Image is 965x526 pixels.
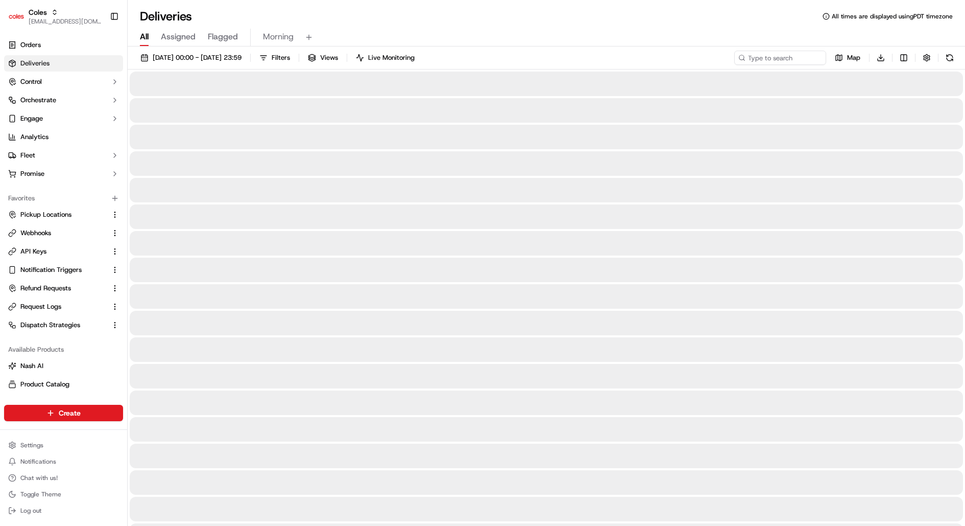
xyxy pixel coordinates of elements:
[303,51,343,65] button: Views
[4,110,123,127] button: Engage
[4,55,123,72] a: Deliveries
[29,7,47,17] button: Coles
[20,284,71,293] span: Refund Requests
[20,77,42,86] span: Control
[8,210,107,219] a: Pickup Locations
[4,207,123,223] button: Pickup Locations
[263,31,294,43] span: Morning
[830,51,865,65] button: Map
[847,53,860,62] span: Map
[255,51,295,65] button: Filters
[4,405,123,421] button: Create
[8,302,107,311] a: Request Logs
[20,490,61,498] span: Toggle Theme
[4,341,123,358] div: Available Products
[140,31,149,43] span: All
[208,31,238,43] span: Flagged
[4,147,123,164] button: Fleet
[4,504,123,518] button: Log out
[4,92,123,108] button: Orchestrate
[20,59,50,68] span: Deliveries
[20,507,41,515] span: Log out
[20,210,71,219] span: Pickup Locations
[351,51,419,65] button: Live Monitoring
[161,31,196,43] span: Assigned
[4,37,123,53] a: Orders
[8,8,25,25] img: Coles
[20,458,56,466] span: Notifications
[4,4,106,29] button: ColesColes[EMAIL_ADDRESS][DOMAIN_NAME]
[4,471,123,485] button: Chat with us!
[8,228,107,238] a: Webhooks
[20,474,58,482] span: Chat with us!
[4,243,123,260] button: API Keys
[4,376,123,393] button: Product Catalog
[59,408,81,418] span: Create
[20,302,61,311] span: Request Logs
[8,361,119,371] a: Nash AI
[8,284,107,293] a: Refund Requests
[4,190,123,207] div: Favorites
[20,321,80,330] span: Dispatch Strategies
[4,262,123,278] button: Notification Triggers
[4,358,123,374] button: Nash AI
[4,225,123,241] button: Webhooks
[320,53,338,62] span: Views
[136,51,246,65] button: [DATE] 00:00 - [DATE] 23:59
[832,12,953,20] span: All times are displayed using PDT timezone
[20,441,43,449] span: Settings
[4,74,123,90] button: Control
[4,438,123,452] button: Settings
[20,40,41,50] span: Orders
[153,53,242,62] span: [DATE] 00:00 - [DATE] 23:59
[4,317,123,333] button: Dispatch Strategies
[20,96,56,105] span: Orchestrate
[8,247,107,256] a: API Keys
[4,280,123,296] button: Refund Requests
[20,151,35,160] span: Fleet
[20,380,69,389] span: Product Catalog
[4,129,123,145] a: Analytics
[4,454,123,469] button: Notifications
[272,53,290,62] span: Filters
[20,361,43,371] span: Nash AI
[8,380,119,389] a: Product Catalog
[20,265,82,275] span: Notification Triggers
[943,51,957,65] button: Refresh
[368,53,415,62] span: Live Monitoring
[20,132,49,142] span: Analytics
[29,17,102,26] button: [EMAIL_ADDRESS][DOMAIN_NAME]
[8,321,107,330] a: Dispatch Strategies
[20,228,51,238] span: Webhooks
[4,299,123,315] button: Request Logs
[734,51,826,65] input: Type to search
[20,247,46,256] span: API Keys
[20,114,43,123] span: Engage
[4,166,123,182] button: Promise
[20,169,44,178] span: Promise
[140,8,192,25] h1: Deliveries
[8,265,107,275] a: Notification Triggers
[4,487,123,501] button: Toggle Theme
